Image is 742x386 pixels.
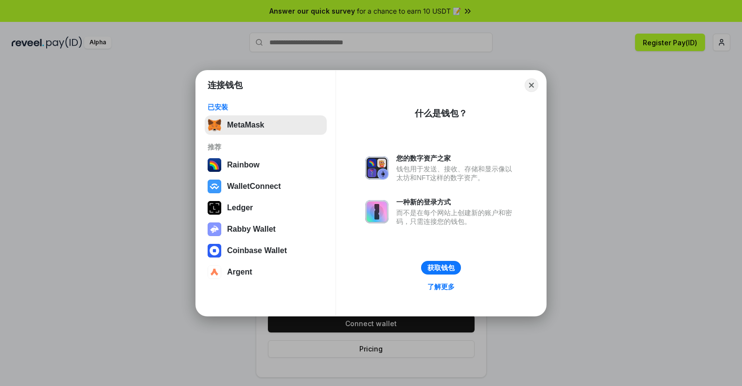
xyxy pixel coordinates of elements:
div: 而不是在每个网站上创建新的账户和密码，只需连接您的钱包。 [396,208,517,226]
img: svg+xml,%3Csvg%20xmlns%3D%22http%3A%2F%2Fwww.w3.org%2F2000%2Fsvg%22%20fill%3D%22none%22%20viewBox... [365,200,389,223]
button: Argent [205,262,327,282]
div: WalletConnect [227,182,281,191]
div: Rainbow [227,161,260,169]
img: svg+xml,%3Csvg%20width%3D%2228%22%20height%3D%2228%22%20viewBox%3D%220%200%2028%2028%22%20fill%3D... [208,244,221,257]
button: Rainbow [205,155,327,175]
button: Ledger [205,198,327,218]
button: Rabby Wallet [205,220,327,239]
button: Coinbase Wallet [205,241,327,260]
img: svg+xml,%3Csvg%20width%3D%2228%22%20height%3D%2228%22%20viewBox%3D%220%200%2028%2028%22%20fill%3D... [208,180,221,193]
div: 了解更多 [427,282,455,291]
button: MetaMask [205,115,327,135]
div: 钱包用于发送、接收、存储和显示像以太坊和NFT这样的数字资产。 [396,165,517,182]
div: MetaMask [227,121,264,129]
div: Ledger [227,203,253,212]
button: Close [525,78,538,92]
img: svg+xml,%3Csvg%20width%3D%2228%22%20height%3D%2228%22%20viewBox%3D%220%200%2028%2028%22%20fill%3D... [208,265,221,279]
div: 您的数字资产之家 [396,154,517,163]
button: 获取钱包 [421,261,461,275]
img: svg+xml,%3Csvg%20fill%3D%22none%22%20height%3D%2233%22%20viewBox%3D%220%200%2035%2033%22%20width%... [208,118,221,132]
a: 了解更多 [422,280,460,293]
img: svg+xml,%3Csvg%20xmlns%3D%22http%3A%2F%2Fwww.w3.org%2F2000%2Fsvg%22%20fill%3D%22none%22%20viewBox... [365,156,389,180]
img: svg+xml,%3Csvg%20width%3D%22120%22%20height%3D%22120%22%20viewBox%3D%220%200%20120%20120%22%20fil... [208,158,221,172]
h1: 连接钱包 [208,79,243,91]
div: Argent [227,268,252,276]
img: svg+xml,%3Csvg%20xmlns%3D%22http%3A%2F%2Fwww.w3.org%2F2000%2Fsvg%22%20fill%3D%22none%22%20viewBox... [208,222,221,236]
div: Coinbase Wallet [227,246,287,255]
div: Rabby Wallet [227,225,276,234]
div: 什么是钱包？ [415,108,467,119]
button: WalletConnect [205,177,327,196]
div: 已安装 [208,103,324,111]
div: 获取钱包 [427,263,455,272]
div: 推荐 [208,143,324,151]
img: svg+xml,%3Csvg%20xmlns%3D%22http%3A%2F%2Fwww.w3.org%2F2000%2Fsvg%22%20width%3D%2228%22%20height%3... [208,201,221,215]
div: 一种新的登录方式 [396,198,517,206]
